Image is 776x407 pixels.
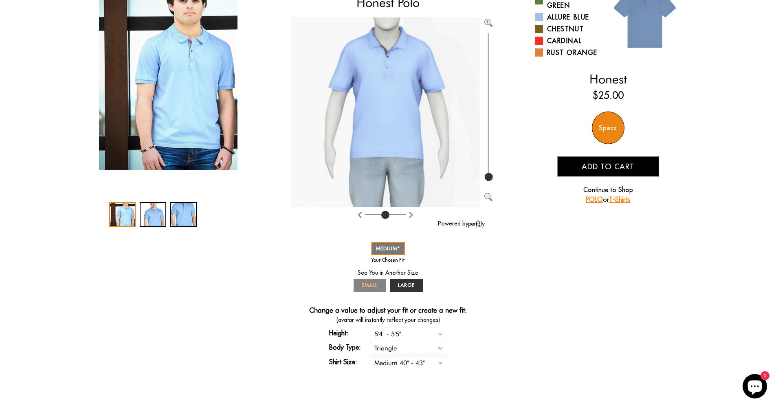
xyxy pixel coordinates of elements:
ins: $25.00 [593,88,624,103]
p: Continue to Shop or [557,185,659,204]
a: MEDIUM [371,242,405,255]
a: Cardinal [535,36,602,46]
a: LARGE [390,279,423,292]
a: Powered by [438,220,485,227]
button: Zoom out [484,191,492,199]
button: Rotate counter clockwise [408,209,414,219]
img: perfitly-logo_73ae6c82-e2e3-4a36-81b1-9e913f6ac5a1.png [468,221,485,228]
div: Specs [592,112,624,144]
h4: Change a value to adjust your fit or create a new fit: [309,306,467,316]
img: Brand%2fOtero%2f10001-v2-T%2f54%2f5-M%2fAv%2f29df59f4-7dea-11ea-9f6a-0e35f21fd8c2%2fAllure+Blue%2... [291,18,480,208]
span: SMALL [362,282,378,288]
a: T-Shirts [609,195,630,203]
label: Height: [329,328,370,338]
a: SMALL [354,279,386,292]
img: Zoom out [484,193,492,201]
inbox-online-store-chat: Shopify online store chat [740,374,769,400]
img: Rotate counter clockwise [408,212,414,218]
span: MEDIUM [376,245,400,252]
div: 1 / 3 [109,202,136,227]
div: 2 / 3 [140,202,166,227]
label: Shirt Size: [329,357,370,367]
a: Allure Blue [535,12,602,22]
span: Add to cart [582,162,634,171]
a: Rust Orange [535,48,602,57]
span: (avatar will instantly reflect your changes) [291,316,485,324]
span: LARGE [398,282,415,288]
div: 3 / 3 [170,202,197,227]
img: Zoom in [484,19,492,27]
button: Rotate clockwise [356,209,363,219]
label: Body Type: [329,342,370,352]
a: POLO [586,195,603,203]
img: Rotate clockwise [356,212,363,218]
a: Chestnut [535,24,602,34]
button: Zoom in [484,17,492,25]
h2: Honest [535,72,681,86]
button: Add to cart [557,156,659,177]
